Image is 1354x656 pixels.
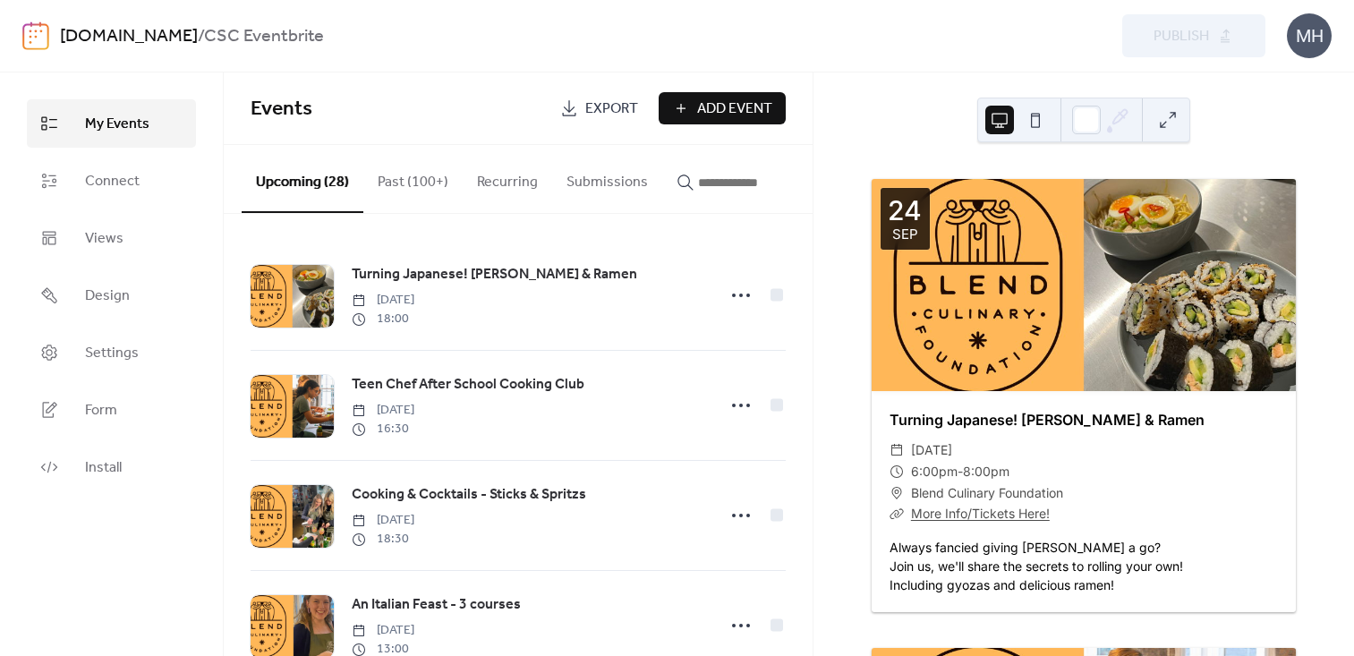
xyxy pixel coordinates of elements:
div: ​ [890,482,904,504]
span: My Events [85,114,149,135]
b: / [198,20,204,54]
span: Views [85,228,123,250]
span: [DATE] [352,621,414,640]
span: Turning Japanese! [PERSON_NAME] & Ramen [352,264,637,285]
span: 6:00pm [911,461,958,482]
div: Always fancied giving [PERSON_NAME] a go? Join us, we'll share the secrets to rolling your own! I... [872,538,1296,594]
span: - [958,461,963,482]
a: Design [27,271,196,319]
div: 24 [888,197,922,224]
span: Connect [85,171,140,192]
button: Submissions [552,145,662,211]
div: ​ [890,503,904,524]
span: Cooking & Cocktails - Sticks & Spritzs [352,484,586,506]
span: 18:30 [352,530,414,549]
a: [DOMAIN_NAME] [60,20,198,54]
button: Upcoming (28) [242,145,363,213]
a: Turning Japanese! [PERSON_NAME] & Ramen [890,411,1205,429]
a: Cooking & Cocktails - Sticks & Spritzs [352,483,586,507]
a: Connect [27,157,196,205]
span: [DATE] [352,511,414,530]
span: 18:00 [352,310,414,328]
div: Sep [892,227,918,241]
a: An Italian Feast - 3 courses [352,593,521,617]
span: [DATE] [352,401,414,420]
button: Recurring [463,145,552,211]
a: Install [27,443,196,491]
button: Past (100+) [363,145,463,211]
span: Export [585,98,638,120]
a: Export [547,92,651,124]
span: Form [85,400,117,422]
span: An Italian Feast - 3 courses [352,594,521,616]
div: ​ [890,439,904,461]
div: MH [1287,13,1332,58]
span: Blend Culinary Foundation [911,482,1063,504]
span: 16:30 [352,420,414,439]
a: Teen Chef After School Cooking Club [352,373,584,396]
a: Settings [27,328,196,377]
span: Settings [85,343,139,364]
span: [DATE] [911,439,952,461]
span: Teen Chef After School Cooking Club [352,374,584,396]
a: Views [27,214,196,262]
b: CSC Eventbrite [204,20,324,54]
a: Turning Japanese! [PERSON_NAME] & Ramen [352,263,637,286]
div: ​ [890,461,904,482]
a: Form [27,386,196,434]
span: Events [251,89,312,129]
span: Add Event [697,98,772,120]
img: logo [22,21,49,50]
a: More Info/Tickets Here! [911,506,1050,521]
span: [DATE] [352,291,414,310]
button: Add Event [659,92,786,124]
a: My Events [27,99,196,148]
span: 8:00pm [963,461,1009,482]
span: Install [85,457,122,479]
span: Design [85,285,130,307]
